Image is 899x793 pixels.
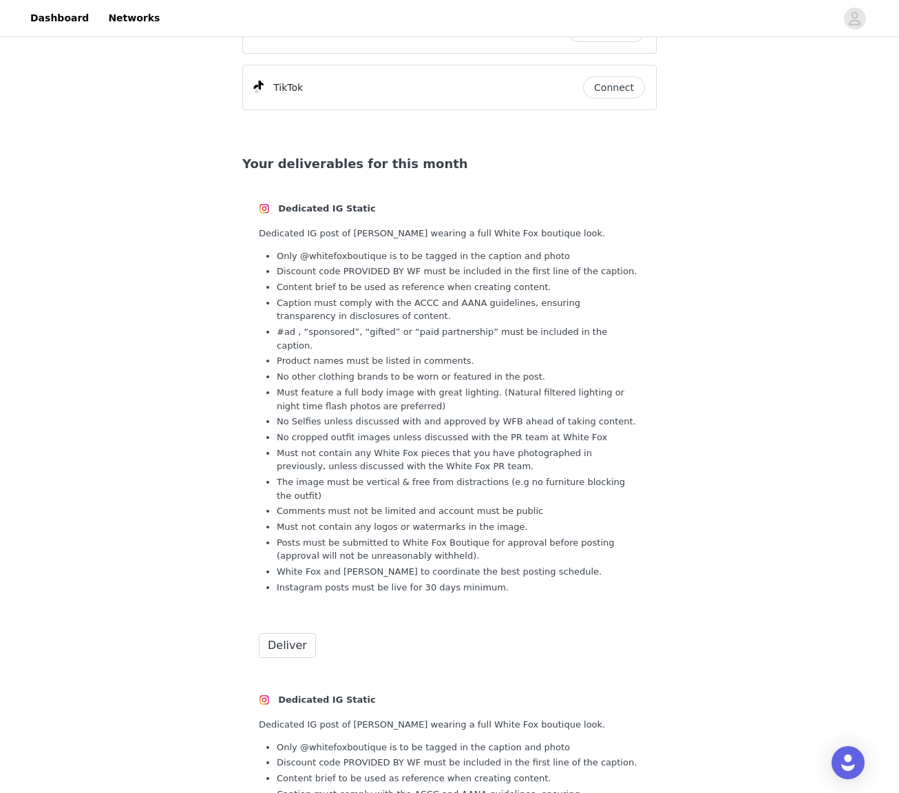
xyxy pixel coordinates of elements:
[259,633,316,658] button: Deliver
[259,203,270,214] img: Instagram Icon
[277,280,640,294] p: Content brief to be used as reference when creating content.
[277,296,640,323] p: Caption must comply with the ACCC and AANA guidelines, ensuring transparency in disclosures of co...
[259,694,270,706] img: Instagram Icon
[277,325,640,352] p: #ad , “sponsored”, “gifted” or “paid partnership” must be included in the caption.
[277,370,640,384] p: No other clothing brands to be worn or featured in the post.
[277,265,640,278] p: Discount code PROVIDED BY WF must be included in the first line of the caption.
[277,249,640,263] p: Only @whitefoxboutique is to be tagged in the caption and photo
[277,772,640,785] p: Content brief to be used as reference when creating content.
[100,3,168,34] a: Networks
[278,203,375,214] strong: Dedicated IG Static
[273,81,303,95] p: TikTok
[277,415,640,429] p: No Selfies unless discussed with and approved by WFB ahead of taking content.
[277,504,640,518] p: Comments must not be limited and account must be public
[259,718,640,732] p: Dedicated IG post of [PERSON_NAME] wearing a full White Fox boutique look.
[848,8,861,30] div: avatar
[832,746,865,779] div: Open Intercom Messenger
[242,154,657,173] div: Your deliverables for this month
[268,637,307,654] span: Deliver
[278,694,375,705] strong: Dedicated IG Static
[277,536,640,563] p: Posts must be submitted to White Fox Boutique for approval before posting (approval will not be u...
[277,520,640,534] p: Must not contain any logos or watermarks in the image.
[277,741,640,754] p: Only @whitefoxboutique is to be tagged in the caption and photo
[277,475,640,502] p: The image must be vertical & free from distractions (e.g no furniture blocking the outfit)
[259,227,640,240] p: Dedicated IG post of [PERSON_NAME] wearing a full White Fox boutique look.
[277,431,640,444] p: No cropped outfit images unless discussed with the PR team at White Fox
[277,354,640,368] p: Product names must be listed in comments.
[277,565,640,579] p: White Fox and [PERSON_NAME] to coordinate the best posting schedule.
[583,76,645,99] button: Connect
[277,581,640,595] p: Instagram posts must be live for 30 days minimum.
[277,756,640,770] p: Discount code PROVIDED BY WF must be included in the first line of the caption.
[22,3,97,34] a: Dashboard
[277,386,640,413] p: Must feature a full body image with great lighting. (Natural filtered lighting or night time flas...
[277,446,640,473] p: Must not contain any White Fox pieces that you have photographed in previously, unless discussed ...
